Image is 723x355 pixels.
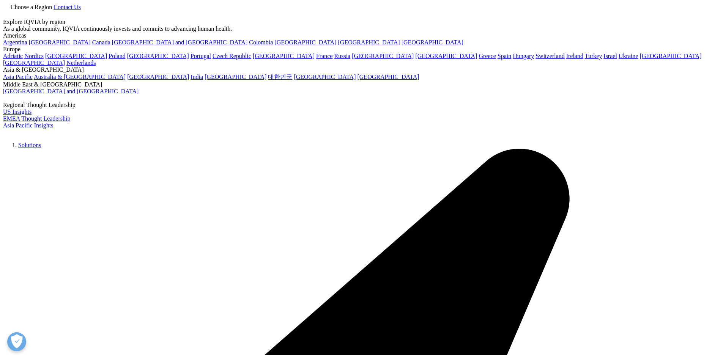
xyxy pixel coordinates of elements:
a: Adriatic [3,53,23,59]
button: 개방형 기본 설정 [7,332,26,351]
div: Europe [3,46,720,53]
a: [GEOGRAPHIC_DATA] [352,53,414,59]
a: [GEOGRAPHIC_DATA] [127,74,189,80]
a: [GEOGRAPHIC_DATA] and [GEOGRAPHIC_DATA] [3,88,139,94]
a: Solutions [18,142,41,148]
div: As a global community, IQVIA continuously invests and commits to advancing human health. [3,25,720,32]
a: Argentina [3,39,27,46]
a: [GEOGRAPHIC_DATA] [402,39,463,46]
a: Spain [498,53,511,59]
a: [GEOGRAPHIC_DATA] [357,74,419,80]
a: Netherlands [66,60,96,66]
a: Ireland [566,53,583,59]
a: Nordics [24,53,44,59]
a: Hungary [513,53,534,59]
a: Australia & [GEOGRAPHIC_DATA] [34,74,126,80]
a: [GEOGRAPHIC_DATA] [274,39,336,46]
div: Americas [3,32,720,39]
a: France [316,53,333,59]
a: Contact Us [54,4,81,10]
a: Switzerland [536,53,564,59]
a: [GEOGRAPHIC_DATA] [253,53,315,59]
a: Colombia [249,39,273,46]
a: Greece [479,53,496,59]
a: [GEOGRAPHIC_DATA] [29,39,91,46]
span: Choose a Region [11,4,52,10]
a: [GEOGRAPHIC_DATA] [640,53,701,59]
div: Middle East & [GEOGRAPHIC_DATA] [3,81,720,88]
div: Asia & [GEOGRAPHIC_DATA] [3,66,720,73]
a: Turkey [585,53,602,59]
a: [GEOGRAPHIC_DATA] [205,74,266,80]
a: Asia Pacific Insights [3,122,53,129]
div: Regional Thought Leadership [3,102,720,108]
a: Israel [603,53,617,59]
a: [GEOGRAPHIC_DATA] [294,74,356,80]
a: Portugal [191,53,211,59]
a: [GEOGRAPHIC_DATA] [338,39,400,46]
a: Asia Pacific [3,74,33,80]
a: [GEOGRAPHIC_DATA] [415,53,477,59]
a: [GEOGRAPHIC_DATA] [3,60,65,66]
a: [GEOGRAPHIC_DATA] and [GEOGRAPHIC_DATA] [112,39,247,46]
a: Ukraine [619,53,638,59]
a: Czech Republic [213,53,251,59]
a: Russia [334,53,351,59]
a: Canada [92,39,110,46]
a: Poland [109,53,125,59]
a: [GEOGRAPHIC_DATA] [127,53,189,59]
a: US Insights [3,108,32,115]
a: EMEA Thought Leadership [3,115,70,122]
a: 대한민국 [268,74,292,80]
a: India [191,74,203,80]
div: Explore IQVIA by region [3,19,720,25]
a: [GEOGRAPHIC_DATA] [45,53,107,59]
